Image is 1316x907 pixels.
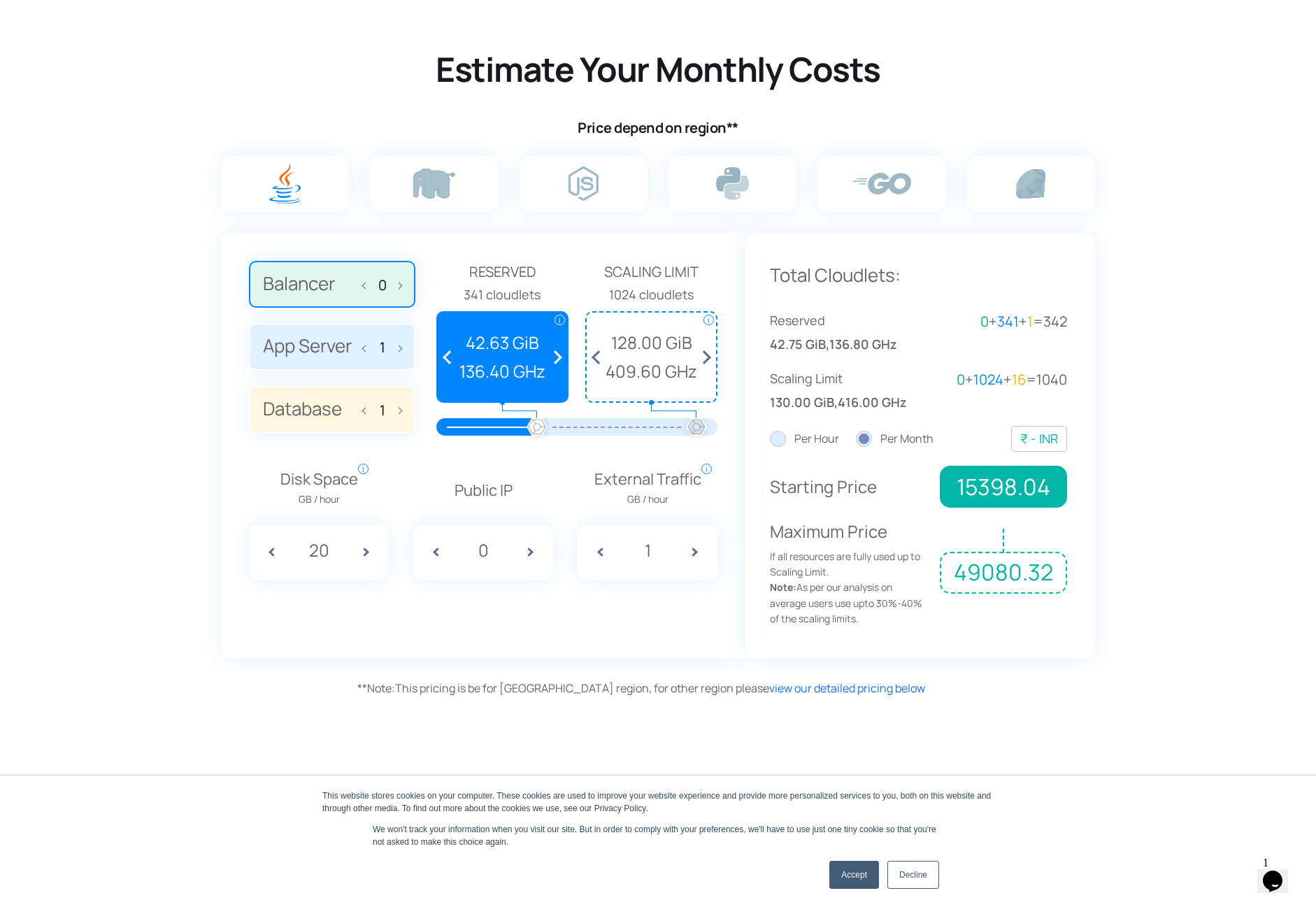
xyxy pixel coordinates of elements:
[770,430,839,448] label: Per Hour
[769,680,925,696] a: view our detailed pricing below
[269,164,301,203] img: java
[568,166,599,201] img: node
[249,323,415,371] label: App Server
[856,430,934,448] label: Per Month
[585,261,717,283] span: Scaling Limit
[445,358,560,385] span: 136.40 GHz
[973,370,1003,389] span: 1024
[770,310,919,331] span: Reserved
[585,285,717,305] div: 1024 cloudlets
[594,358,709,385] span: 409.60 GHz
[770,549,929,627] span: If all resources are fully used up to Scaling Limit. As per our analysis on average users use upt...
[887,861,939,889] a: Decline
[357,680,395,696] span: Note:
[770,473,929,500] p: Starting Price
[770,518,929,627] p: Maximum Price
[217,48,1099,91] h2: Estimate Your Monthly Costs
[770,310,919,355] div: ,
[919,369,1068,391] div: + + =
[1020,429,1058,449] div: ₹ - INR
[1257,851,1302,893] iframe: chat widget
[852,173,911,194] img: go
[84,774,1232,817] h2: Our Detailed Per Unit Pricing Is As Below
[1036,370,1067,389] span: 1040
[445,329,560,356] span: 42.63 GiB
[413,478,553,503] p: Public IP
[357,680,1099,698] div: This pricing is be for [GEOGRAPHIC_DATA] region, for other region please
[358,464,369,474] span: i
[594,467,701,508] span: External Traffic
[280,467,358,508] span: Disk Space
[436,285,568,305] div: 341 cloudlets
[770,261,1067,290] p: Total Cloudlets:
[413,169,455,199] img: php
[373,823,943,848] p: We won't track your information when you visit our site. But in order to comply with your prefere...
[1016,169,1045,199] img: ruby
[980,312,989,331] span: 0
[770,392,834,413] span: 130.00 GiB
[770,334,826,355] span: 42.75 GiB
[701,464,712,474] span: i
[829,861,879,889] a: Accept
[436,261,568,283] span: Reserved
[770,369,919,389] span: Scaling Limit
[703,315,714,325] span: i
[594,329,709,356] span: 128.00 GiB
[280,492,358,507] span: GB / hour
[322,790,994,815] div: This website stores cookies on your computer. These cookies are used to improve your website expe...
[940,552,1067,594] span: 49080.32
[940,466,1067,508] span: 15398.04
[770,369,919,413] div: ,
[838,392,907,413] span: 416.00 GHz
[371,402,394,418] input: Database
[249,386,415,434] label: Database
[555,315,565,325] span: i
[371,339,394,355] input: App Server
[371,277,394,293] input: Balancer
[957,370,965,389] span: 0
[249,261,415,308] label: Balancer
[716,167,749,200] img: python
[997,312,1019,331] span: 341
[1012,370,1026,389] span: 16
[1027,312,1033,331] span: 1
[770,580,796,594] strong: Note:
[829,334,897,355] span: 136.80 GHz
[594,492,701,507] span: GB / hour
[1043,312,1067,331] span: 342
[919,310,1068,333] div: + + =
[217,119,1099,137] h4: Price depend on region**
